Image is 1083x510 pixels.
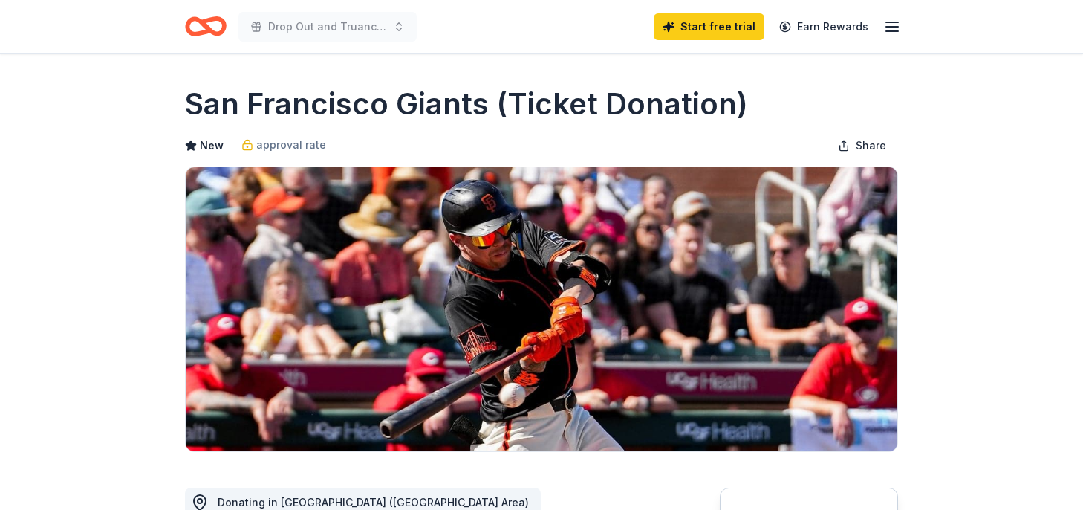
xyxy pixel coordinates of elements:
[241,136,326,154] a: approval rate
[256,136,326,154] span: approval rate
[238,12,417,42] button: Drop Out and Truancy Prevention Programming
[826,131,898,161] button: Share
[200,137,224,155] span: New
[185,9,227,44] a: Home
[268,18,387,36] span: Drop Out and Truancy Prevention Programming
[654,13,764,40] a: Start free trial
[856,137,886,155] span: Share
[186,167,897,451] img: Image for San Francisco Giants (Ticket Donation)
[218,496,529,509] span: Donating in [GEOGRAPHIC_DATA] ([GEOGRAPHIC_DATA] Area)
[185,83,748,125] h1: San Francisco Giants (Ticket Donation)
[770,13,877,40] a: Earn Rewards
